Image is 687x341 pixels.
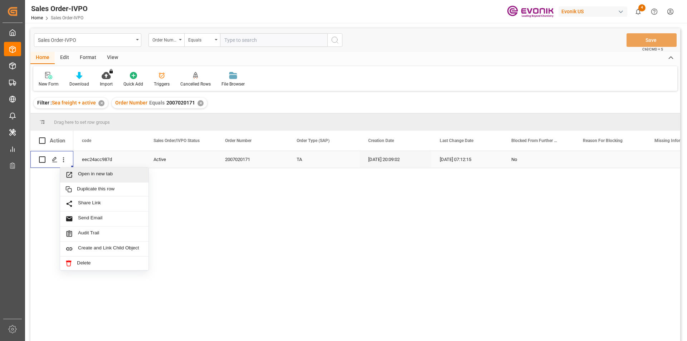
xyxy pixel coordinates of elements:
span: 2007020171 [166,100,195,106]
div: Sales Order-IVPO [31,3,88,14]
div: View [102,52,123,64]
div: ✕ [198,100,204,106]
span: Last Change Date [440,138,473,143]
span: Creation Date [368,138,394,143]
div: [DATE] 20:09:02 [360,151,431,168]
button: open menu [148,33,184,47]
div: Active [154,151,208,168]
div: Home [30,52,55,64]
div: [DATE] 07:12:15 [431,151,503,168]
div: Download [69,81,89,87]
span: Filter : [37,100,52,106]
button: search button [327,33,342,47]
div: Triggers [154,81,170,87]
div: Quick Add [123,81,143,87]
div: Edit [55,52,74,64]
span: 4 [638,4,645,11]
span: Equals [149,100,165,106]
button: Evonik US [559,5,630,18]
button: show 4 new notifications [630,4,646,20]
img: Evonik-brand-mark-Deep-Purple-RGB.jpeg_1700498283.jpeg [507,5,554,18]
div: Sales Order-IVPO [38,35,133,44]
div: Order Number [152,35,177,43]
a: Home [31,15,43,20]
span: code [82,138,91,143]
div: Equals [188,35,213,43]
span: Order Number [115,100,147,106]
span: Sales Order/IVPO Status [154,138,200,143]
div: New Form [39,81,59,87]
span: Order Type (SAP) [297,138,330,143]
button: open menu [34,33,141,47]
div: TA [288,151,360,168]
div: ✕ [98,100,104,106]
div: Action [50,137,65,144]
div: No [511,151,566,168]
button: Help Center [646,4,662,20]
div: Press SPACE to select this row. [30,151,73,168]
span: Order Number [225,138,252,143]
div: File Browser [221,81,245,87]
span: Drag here to set row groups [54,120,110,125]
div: eec24acc987d [73,151,145,168]
span: Sea freight + active [52,100,96,106]
div: 2007020171 [216,151,288,168]
span: Blocked From Further Processing [511,138,559,143]
span: Reason For Blocking [583,138,623,143]
button: Save [627,33,677,47]
div: Cancelled Rows [180,81,211,87]
input: Type to search [220,33,327,47]
div: Evonik US [559,6,627,17]
div: Format [74,52,102,64]
button: open menu [184,33,220,47]
span: Ctrl/CMD + S [642,47,663,52]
